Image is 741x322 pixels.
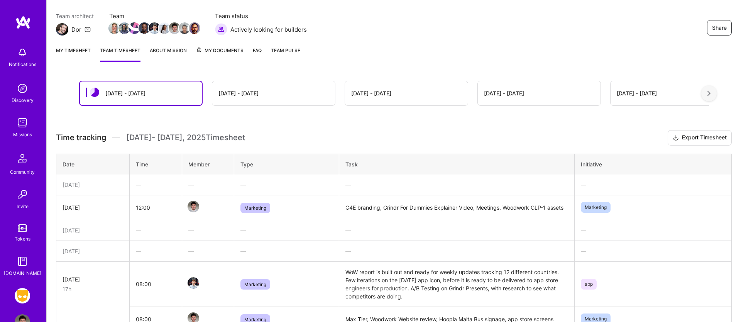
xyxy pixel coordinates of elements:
img: guide book [15,254,30,269]
button: Export Timesheet [668,130,732,146]
img: Actively looking for builders [215,23,227,36]
th: Task [339,154,574,175]
img: Team Member Avatar [188,201,199,212]
a: Team timesheet [100,46,140,62]
a: Team Member Avatar [169,22,179,35]
img: Team Member Avatar [129,22,140,34]
span: Share [712,24,727,32]
img: Team Member Avatar [159,22,170,34]
div: — [240,181,332,189]
td: G4E branding, Grindr For Dummies Explainer Video, Meetings, Woodwork GLP-1 assets [339,195,574,220]
td: 08:00 [129,261,182,307]
img: Team Member Avatar [139,22,150,34]
span: Team status [215,12,307,20]
a: Team Member Avatar [189,22,200,35]
span: Marketing [240,203,270,213]
img: discovery [15,81,30,96]
div: — [188,181,228,189]
a: FAQ [253,46,262,62]
img: tokens [18,224,27,232]
div: — [581,247,725,255]
span: Team [109,12,200,20]
img: right [707,91,711,96]
span: My Documents [196,46,244,55]
div: [DATE] [63,247,123,255]
div: [DOMAIN_NAME] [4,269,41,277]
div: — [345,226,568,234]
img: Team Member Avatar [188,277,199,289]
div: — [136,247,176,255]
img: Community [13,149,32,168]
div: [DATE] - [DATE] [617,89,657,97]
a: Team Member Avatar [109,22,119,35]
a: Team Member Avatar [188,276,198,290]
img: Grindr: Product & Marketing [15,288,30,303]
a: Team Member Avatar [188,200,198,213]
img: bell [15,45,30,60]
div: — [136,181,176,189]
th: Initiative [575,154,732,175]
img: Team Member Avatar [189,22,200,34]
div: Community [10,168,35,176]
span: Time tracking [56,133,106,142]
span: Team architect [56,12,94,20]
a: Grindr: Product & Marketing [13,288,32,303]
a: My timesheet [56,46,91,62]
div: [DATE] - [DATE] [351,89,391,97]
a: Team Pulse [271,46,300,62]
div: 17h [63,285,123,293]
div: [DATE] [63,226,123,234]
a: My Documents [196,46,244,62]
div: Missions [13,130,32,139]
i: icon Mail [85,26,91,32]
span: Team Pulse [271,47,300,53]
a: Team Member Avatar [149,22,159,35]
td: WoW report is built out and ready for weekly updates tracking 12 different countries. Few iterati... [339,261,574,307]
td: 12:00 [129,195,182,220]
img: Team Member Avatar [149,22,160,34]
div: Discovery [12,96,34,104]
div: Notifications [9,60,36,68]
img: Team Member Avatar [179,22,190,34]
img: Team Member Avatar [108,22,120,34]
a: Team Member Avatar [159,22,169,35]
img: Invite [15,187,30,202]
div: — [345,247,568,255]
button: Share [707,20,732,36]
div: [DATE] [63,203,123,212]
img: status icon [90,88,99,97]
div: Dor [71,25,81,34]
img: teamwork [15,115,30,130]
img: Team Architect [56,23,68,36]
th: Type [234,154,339,175]
div: — [240,226,332,234]
div: [DATE] [63,275,123,283]
img: Team Member Avatar [118,22,130,34]
div: — [136,226,176,234]
div: [DATE] - [DATE] [105,89,145,97]
div: — [345,181,568,189]
th: Time [129,154,182,175]
th: Member [182,154,234,175]
span: Marketing [581,202,611,213]
a: Team Member Avatar [119,22,129,35]
i: icon Download [673,134,679,142]
div: [DATE] - [DATE] [484,89,524,97]
div: [DATE] - [DATE] [218,89,259,97]
img: logo [15,15,31,29]
a: About Mission [150,46,187,62]
div: — [581,181,725,189]
div: Invite [17,202,29,210]
a: Team Member Avatar [129,22,139,35]
span: Actively looking for builders [230,25,307,34]
img: Team Member Avatar [169,22,180,34]
div: — [240,247,332,255]
a: Team Member Avatar [139,22,149,35]
th: Date [56,154,130,175]
a: Team Member Avatar [179,22,189,35]
span: Marketing [240,279,270,290]
div: Tokens [15,235,30,243]
div: [DATE] [63,181,123,189]
span: [DATE] - [DATE] , 2025 Timesheet [126,133,245,142]
div: — [581,226,725,234]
